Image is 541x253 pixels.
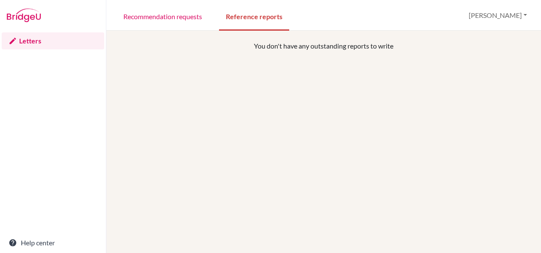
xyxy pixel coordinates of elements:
a: Recommendation requests [117,1,209,31]
a: Help center [2,234,104,251]
button: [PERSON_NAME] [465,7,531,23]
p: You don't have any outstanding reports to write [157,41,490,51]
img: Bridge-U [7,9,41,22]
a: Reference reports [219,1,289,31]
a: Letters [2,32,104,49]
